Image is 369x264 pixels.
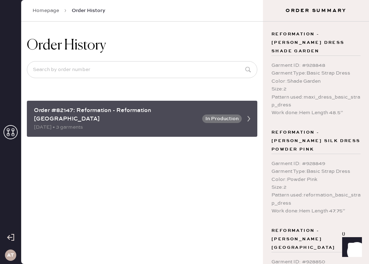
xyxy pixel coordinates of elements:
[271,85,361,93] div: Size : 2
[271,77,361,85] div: Color : Shade Garden
[271,69,361,77] div: Garment Type : Basic Strap Dress
[271,61,361,69] div: Garment ID : # 928848
[271,109,361,117] div: Work done : Hem Length 48.5”
[271,207,361,215] div: Work done : Hem Length 47.75”
[271,168,361,175] div: Garment Type : Basic Strap Dress
[271,176,361,183] div: Color : Powder Pink
[33,7,59,14] a: Homepage
[271,191,361,207] div: Pattern used : reformation_basic_strap_dress
[271,128,361,154] span: Reformation - [PERSON_NAME] Silk Dress Powder Pink
[271,160,361,168] div: Garment ID : # 928849
[27,61,257,78] input: Search by order number
[271,227,361,252] span: Reformation - [PERSON_NAME] [GEOGRAPHIC_DATA]
[202,115,242,123] button: In Production
[271,183,361,191] div: Size : 2
[34,123,198,131] div: [DATE] • 3 garments
[335,232,366,263] iframe: Front Chat
[263,7,369,14] h3: Order Summary
[72,7,105,14] span: Order History
[34,106,198,123] div: Order #82147: Reformation - Reformation [GEOGRAPHIC_DATA]
[7,253,14,258] h3: AT
[27,37,106,54] h1: Order History
[271,30,361,55] span: Reformation - [PERSON_NAME] Dress Shade Garden
[271,93,361,109] div: Pattern used : maxi_dress_basic_strap_dress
